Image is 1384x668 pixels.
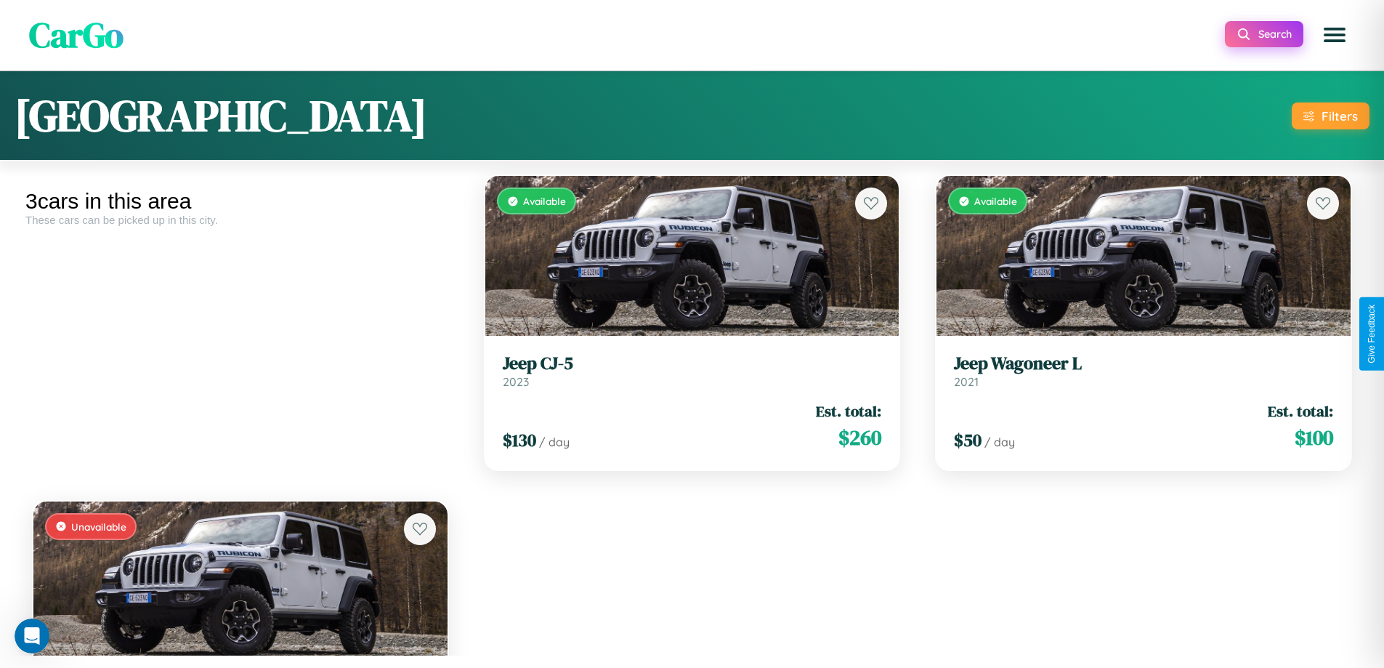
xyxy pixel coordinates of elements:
span: Search [1258,28,1292,41]
h3: Jeep Wagoneer L [954,353,1333,374]
span: Est. total: [1268,401,1333,422]
span: 2021 [954,374,979,389]
h3: Jeep CJ-5 [503,353,882,374]
a: Jeep Wagoneer L2021 [954,353,1333,389]
div: 3 cars in this area [25,189,456,214]
span: $ 50 [954,428,982,452]
span: Available [523,195,566,207]
span: / day [984,435,1015,449]
span: Unavailable [71,520,126,533]
span: $ 100 [1295,423,1333,452]
span: 2023 [503,374,529,389]
div: These cars can be picked up in this city. [25,214,456,226]
span: CarGo [29,11,124,59]
div: Filters [1322,108,1358,124]
a: Jeep CJ-52023 [503,353,882,389]
span: / day [539,435,570,449]
button: Open menu [1314,15,1355,55]
button: Filters [1292,102,1369,129]
span: Est. total: [816,401,881,422]
button: Search [1225,21,1303,47]
h1: [GEOGRAPHIC_DATA] [15,86,427,145]
span: Available [974,195,1017,207]
iframe: Intercom live chat [15,619,49,653]
div: Give Feedback [1367,305,1377,363]
span: $ 260 [838,423,881,452]
span: $ 130 [503,428,536,452]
